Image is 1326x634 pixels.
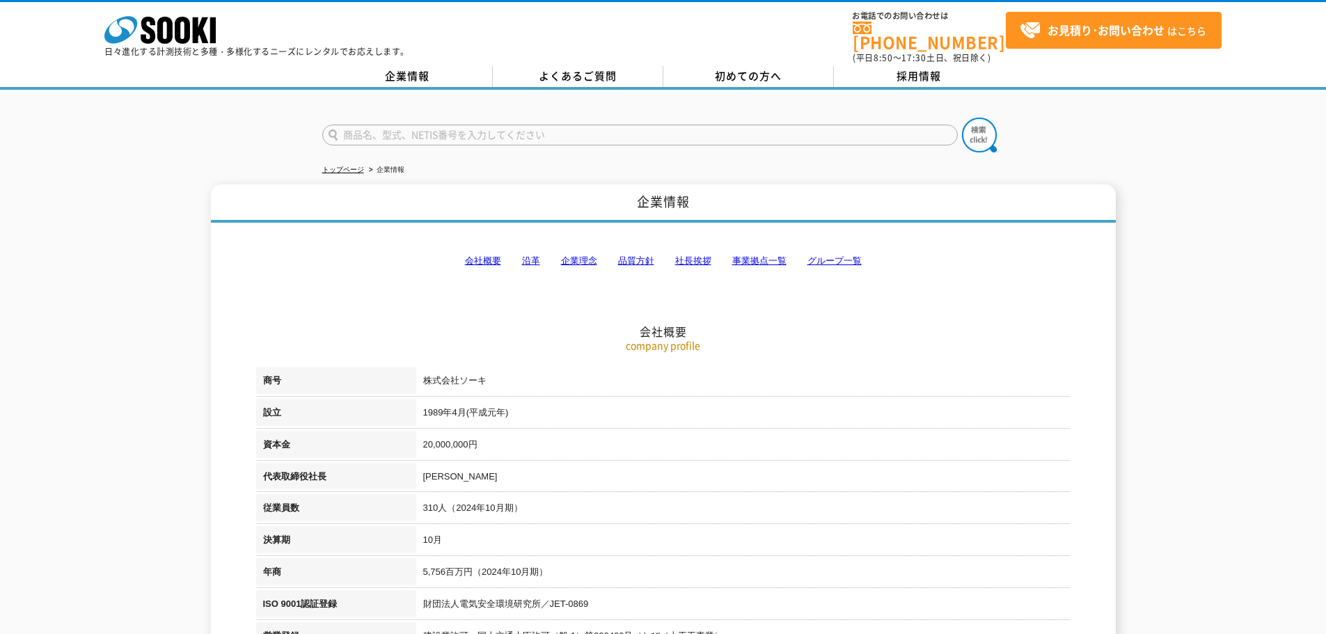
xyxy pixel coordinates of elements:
[493,66,663,87] a: よくあるご質問
[256,590,416,622] th: ISO 9001認証登録
[834,66,1004,87] a: 採用情報
[104,47,409,56] p: 日々進化する計測技術と多種・多様化するニーズにレンタルでお応えします。
[322,125,958,145] input: 商品名、型式、NETIS番号を入力してください
[416,526,1071,558] td: 10月
[256,558,416,590] th: 年商
[256,399,416,431] th: 設立
[1048,22,1165,38] strong: お見積り･お問い合わせ
[256,431,416,463] th: 資本金
[715,68,782,84] span: 初めての方へ
[732,255,787,266] a: 事業拠点一覧
[853,22,1006,50] a: [PHONE_NUMBER]
[256,338,1071,353] p: company profile
[618,255,654,266] a: 品質方針
[256,494,416,526] th: 従業員数
[322,166,364,173] a: トップページ
[807,255,862,266] a: グループ一覧
[256,526,416,558] th: 決算期
[901,51,926,64] span: 17:30
[522,255,540,266] a: 沿革
[853,51,990,64] span: (平日 ～ 土日、祝日除く)
[1006,12,1222,49] a: お見積り･お問い合わせはこちら
[366,163,404,177] li: 企業情報
[1020,20,1206,41] span: はこちら
[211,184,1116,223] h1: 企業情報
[561,255,597,266] a: 企業理念
[256,463,416,495] th: 代表取締役社長
[663,66,834,87] a: 初めての方へ
[874,51,893,64] span: 8:50
[416,431,1071,463] td: 20,000,000円
[416,494,1071,526] td: 310人（2024年10月期）
[853,12,1006,20] span: お電話でのお問い合わせは
[256,367,416,399] th: 商号
[962,118,997,152] img: btn_search.png
[416,558,1071,590] td: 5,756百万円（2024年10月期）
[465,255,501,266] a: 会社概要
[256,185,1071,339] h2: 会社概要
[416,463,1071,495] td: [PERSON_NAME]
[416,367,1071,399] td: 株式会社ソーキ
[416,590,1071,622] td: 財団法人電気安全環境研究所／JET-0869
[322,66,493,87] a: 企業情報
[416,399,1071,431] td: 1989年4月(平成元年)
[675,255,711,266] a: 社長挨拶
